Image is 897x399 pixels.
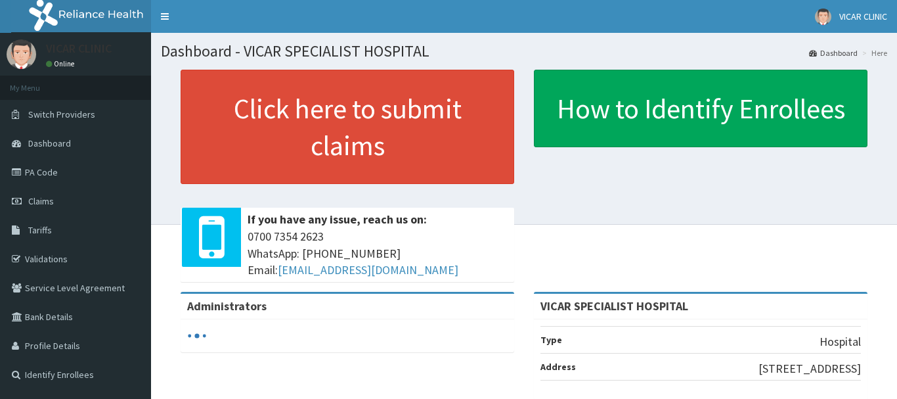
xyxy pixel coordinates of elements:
img: User Image [815,9,831,25]
b: If you have any issue, reach us on: [248,212,427,227]
b: Administrators [187,298,267,314]
span: Claims [28,195,54,207]
b: Address [540,361,576,373]
span: 0700 7354 2623 WhatsApp: [PHONE_NUMBER] Email: [248,228,508,279]
p: [STREET_ADDRESS] [758,360,861,377]
span: Dashboard [28,137,71,149]
li: Here [859,47,887,59]
svg: audio-loading [187,326,207,346]
span: Switch Providers [28,108,95,120]
a: How to Identify Enrollees [534,70,867,147]
h1: Dashboard - VICAR SPECIALIST HOSPITAL [161,43,887,60]
a: Online [46,59,77,68]
b: Type [540,334,562,346]
a: Click here to submit claims [181,70,514,184]
a: [EMAIL_ADDRESS][DOMAIN_NAME] [278,262,458,277]
p: VICAR CLINIC [46,43,112,55]
p: Hospital [820,333,861,350]
span: Tariffs [28,224,52,236]
img: User Image [7,39,36,69]
strong: VICAR SPECIALIST HOSPITAL [540,298,688,314]
span: VICAR CLINIC [839,11,887,22]
a: Dashboard [809,47,858,59]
